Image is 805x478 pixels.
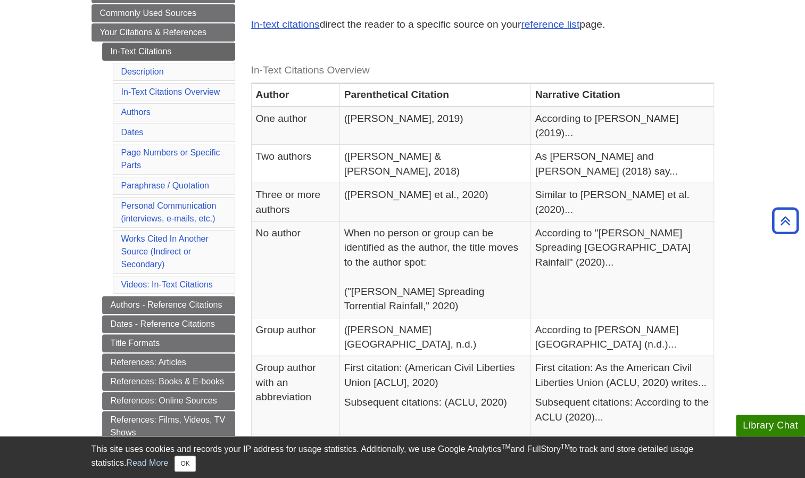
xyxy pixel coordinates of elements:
[535,360,709,390] p: First citation: As the American Civil Liberties Union (ACLU, 2020) writes...
[339,106,530,145] td: ([PERSON_NAME], 2019)
[339,318,530,356] td: ([PERSON_NAME][GEOGRAPHIC_DATA], n.d.)
[344,360,526,390] p: First citation: (American Civil Liberties Union [ACLU], 2020)
[100,9,196,18] span: Commonly Used Sources
[92,443,714,472] div: This site uses cookies and records your IP address for usage statistics. Additionally, we use Goo...
[100,28,206,37] span: Your Citations & References
[251,59,714,83] caption: In-Text Citations Overview
[339,145,530,183] td: ([PERSON_NAME] & [PERSON_NAME], 2018)
[126,458,168,467] a: Read More
[121,128,144,137] a: Dates
[121,87,220,96] a: In-Text Citations Overview
[251,145,339,183] td: Two authors
[768,213,802,228] a: Back to Top
[121,67,164,76] a: Description
[121,148,220,170] a: Page Numbers or Specific Parts
[521,19,579,30] a: reference list
[530,83,713,106] th: Narrative Citation
[121,234,209,269] a: Works Cited In Another Source (Indirect or Secondary)
[102,392,235,410] a: References: Online Sources
[251,221,339,318] td: No author
[102,353,235,372] a: References: Articles
[530,106,713,145] td: According to [PERSON_NAME] (2019)...
[501,443,510,450] sup: TM
[344,395,526,409] p: Subsequent citations: (ACLU, 2020)
[736,415,805,436] button: Library Chat
[121,108,151,117] a: Authors
[339,221,530,318] td: When no person or group can be identified as the author, the title moves to the author spot: ("[P...
[121,181,209,190] a: Paraphrase / Quotation
[530,318,713,356] td: According to [PERSON_NAME][GEOGRAPHIC_DATA] (n.d.)...
[530,221,713,318] td: According to "[PERSON_NAME] Spreading [GEOGRAPHIC_DATA] Rainfall" (2020)...
[251,83,339,106] th: Author
[102,411,235,442] a: References: Films, Videos, TV Shows
[530,145,713,183] td: As [PERSON_NAME] and [PERSON_NAME] (2018) say...
[530,183,713,221] td: Similar to [PERSON_NAME] et al. (2020)...
[535,395,709,424] p: Subsequent citations: According to the ACLU (2020)...
[339,183,530,221] td: ([PERSON_NAME] et al., 2020)
[251,318,339,356] td: Group author
[92,4,235,22] a: Commonly Used Sources
[175,456,195,472] button: Close
[102,43,235,61] a: In-Text Citations
[121,201,217,223] a: Personal Communication(interviews, e-mails, etc.)
[92,23,235,42] a: Your Citations & References
[339,83,530,106] th: Parenthetical Citation
[102,334,235,352] a: Title Formats
[251,17,714,32] p: direct the reader to a specific source on your page.
[102,315,235,333] a: Dates - Reference Citations
[251,356,339,434] td: Group author with an abbreviation
[102,296,235,314] a: Authors - Reference Citations
[102,373,235,391] a: References: Books & E-books
[251,19,320,30] a: In-text citations
[251,183,339,221] td: Three or more authors
[121,280,213,289] a: Videos: In-Text Citations
[561,443,570,450] sup: TM
[251,106,339,145] td: One author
